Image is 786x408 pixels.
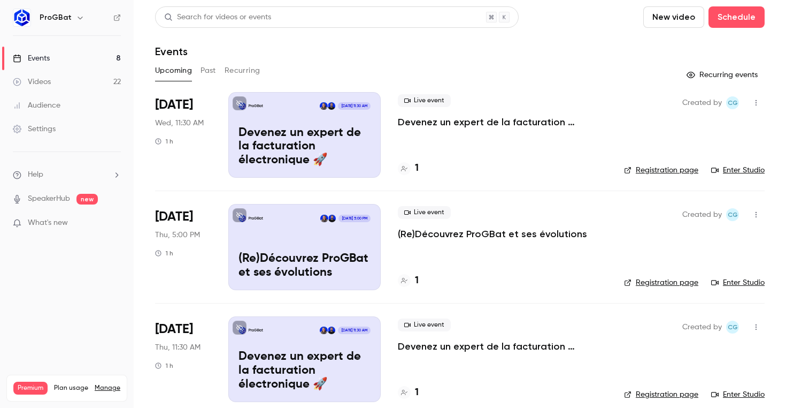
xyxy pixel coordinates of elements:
div: Events [13,53,50,64]
p: (Re)Découvrez ProGBat et ses évolutions [238,252,371,280]
a: Manage [95,384,120,392]
a: Devenez un expert de la facturation électronique 🚀 [398,340,607,353]
span: Premium [13,382,48,395]
div: 1 h [155,361,173,370]
div: Sep 24 Wed, 11:30 AM (Europe/Paris) [155,92,211,178]
a: Registration page [624,165,698,176]
span: new [76,194,98,205]
span: [DATE] 5:00 PM [338,215,370,222]
span: Live event [398,206,451,219]
span: [DATE] [155,321,193,338]
button: Recurring [225,62,260,79]
button: New video [643,6,704,28]
img: Charles Gallard [328,215,336,222]
p: Devenez un expert de la facturation électronique 🚀 [238,350,371,391]
a: SpeakerHub [28,193,70,205]
span: Charles Gallard [726,321,739,334]
div: 1 h [155,137,173,146]
div: 1 h [155,249,173,258]
h4: 1 [415,274,419,288]
span: [DATE] [155,96,193,114]
span: [DATE] [155,208,193,225]
span: CG [728,96,738,109]
a: Devenez un expert de la facturation électronique 🚀 [398,116,607,129]
span: Plan usage [54,384,88,392]
p: Devenez un expert de la facturation électronique 🚀 [238,126,371,168]
span: Live event [398,94,451,107]
span: Wed, 11:30 AM [155,118,204,129]
a: 1 [398,161,419,176]
button: Schedule [708,6,765,28]
img: Charles Gallard [328,327,335,334]
span: CG [728,321,738,334]
p: ProGBat [249,216,263,221]
p: ProGBat [249,103,263,109]
div: Search for videos or events [164,12,271,23]
span: Created by [682,321,722,334]
span: Charles Gallard [726,208,739,221]
a: Enter Studio [711,165,765,176]
span: Help [28,169,43,180]
a: Registration page [624,389,698,400]
span: [DATE] 11:30 AM [338,327,370,334]
h4: 1 [415,161,419,176]
img: Elodie Lecocq [320,215,328,222]
img: Elodie Lecocq [320,102,327,110]
h4: 1 [415,386,419,400]
span: CG [728,208,738,221]
a: Enter Studio [711,389,765,400]
img: Elodie Lecocq [320,327,327,334]
span: Charles Gallard [726,96,739,109]
span: Live event [398,319,451,331]
div: Oct 30 Thu, 11:30 AM (Europe/Paris) [155,316,211,402]
span: Created by [682,208,722,221]
div: Oct 2 Thu, 5:00 PM (Europe/Paris) [155,204,211,290]
button: Recurring events [682,66,765,84]
span: What's new [28,217,68,229]
p: ProGBat [249,328,263,333]
a: Enter Studio [711,277,765,288]
a: Devenez un expert de la facturation électronique 🚀ProGBatCharles GallardElodie Lecocq[DATE] 11:30... [228,92,381,178]
button: Upcoming [155,62,192,79]
span: Thu, 11:30 AM [155,342,201,353]
button: Past [201,62,216,79]
img: Charles Gallard [328,102,335,110]
span: Thu, 5:00 PM [155,230,200,240]
div: Audience [13,100,60,111]
span: Created by [682,96,722,109]
a: (Re)Découvrez ProGBat et ses évolutionsProGBatCharles GallardElodie Lecocq[DATE] 5:00 PM(Re)Décou... [228,204,381,290]
a: Registration page [624,277,698,288]
div: Videos [13,77,51,87]
h6: ProGBat [40,12,72,23]
h1: Events [155,45,188,58]
a: Devenez un expert de la facturation électronique 🚀ProGBatCharles GallardElodie Lecocq[DATE] 11:30... [228,316,381,402]
a: (Re)Découvrez ProGBat et ses évolutions [398,228,587,240]
img: ProGBat [13,9,30,26]
a: 1 [398,274,419,288]
div: Settings [13,124,56,134]
a: 1 [398,386,419,400]
span: [DATE] 11:30 AM [338,102,370,110]
li: help-dropdown-opener [13,169,121,180]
